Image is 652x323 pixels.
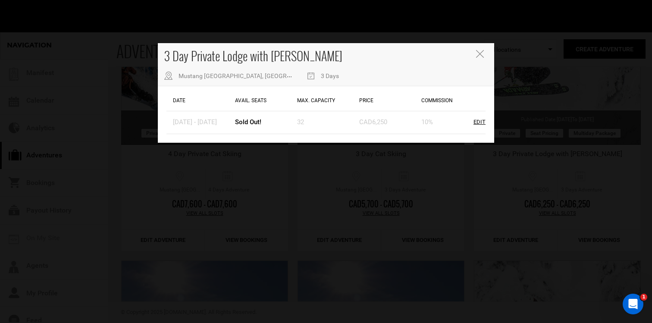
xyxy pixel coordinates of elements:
span: 3 Days [321,72,339,79]
span: 3 Day Private Lodge with [PERSON_NAME] [164,47,342,65]
abc: Sold Out! [235,118,261,126]
div: 10% [421,118,433,127]
div: Price [357,91,419,111]
div: [DATE] - [DATE] [173,118,217,127]
div: Edit [473,118,486,126]
iframe: Intercom live chat [623,294,643,314]
button: Close [476,50,486,59]
span: 1 [640,294,647,301]
span: Mustang [GEOGRAPHIC_DATA], [GEOGRAPHIC_DATA], [GEOGRAPHIC_DATA], [GEOGRAPHIC_DATA], [GEOGRAPHIC_D... [179,72,505,79]
div: Date [171,91,233,111]
div: 32 [297,118,304,127]
div: Max. Capacity [295,91,357,111]
div: CAD6,250 [359,118,387,127]
div: Commission [419,91,481,111]
div: Avail. Seats [233,91,295,111]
